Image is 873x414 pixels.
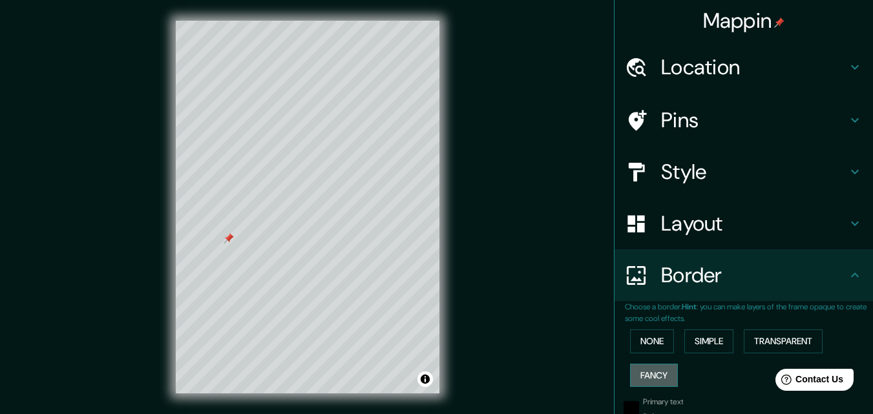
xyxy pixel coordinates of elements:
div: Location [615,41,873,93]
button: Fancy [630,364,678,388]
div: Pins [615,94,873,146]
label: Primary text [643,397,683,408]
button: Simple [684,329,733,353]
h4: Layout [661,211,847,236]
h4: Mappin [703,8,785,34]
img: pin-icon.png [774,17,784,28]
div: Style [615,146,873,198]
button: Toggle attribution [417,371,433,387]
div: Border [615,249,873,301]
iframe: Help widget launcher [758,364,859,400]
h4: Pins [661,107,847,133]
h4: Style [661,159,847,185]
b: Hint [682,302,697,312]
h4: Border [661,262,847,288]
div: Layout [615,198,873,249]
button: Transparent [744,329,823,353]
p: Choose a border. : you can make layers of the frame opaque to create some cool effects. [625,301,873,324]
h4: Location [661,54,847,80]
button: None [630,329,674,353]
